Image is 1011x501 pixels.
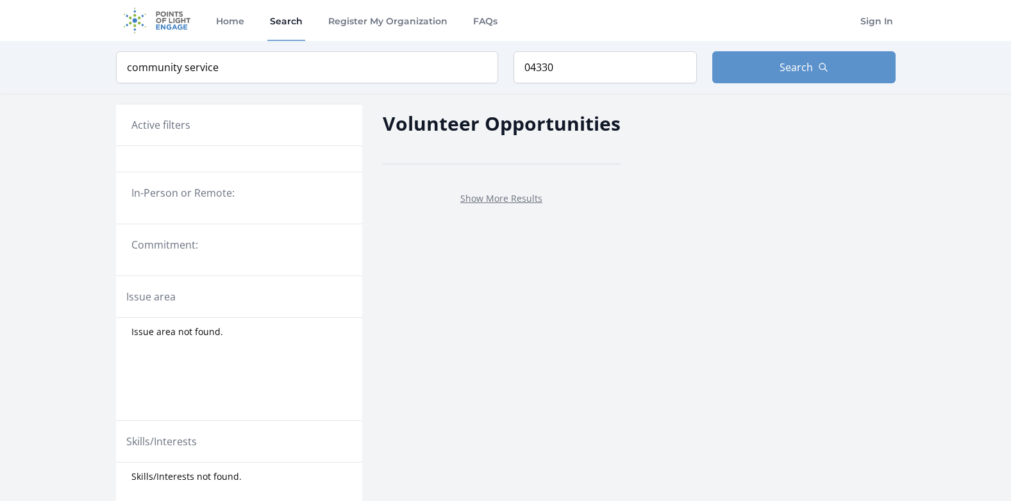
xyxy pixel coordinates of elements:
[131,185,347,201] legend: In-Person or Remote:
[116,51,498,83] input: Keyword
[126,289,176,304] legend: Issue area
[383,109,621,138] h2: Volunteer Opportunities
[780,60,813,75] span: Search
[460,192,542,204] a: Show More Results
[126,434,197,449] legend: Skills/Interests
[131,470,242,483] span: Skills/Interests not found.
[131,325,223,338] span: Issue area not found.
[131,237,347,252] legend: Commitment:
[131,117,190,133] h3: Active filters
[514,51,697,83] input: Location
[712,51,896,83] button: Search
